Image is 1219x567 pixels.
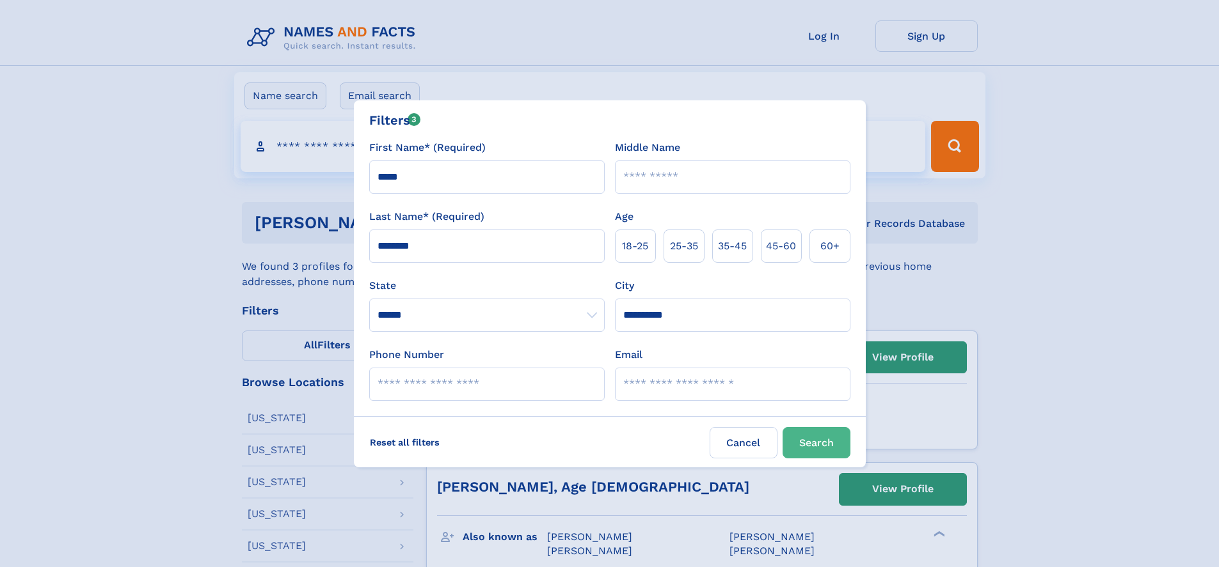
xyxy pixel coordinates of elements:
label: Age [615,209,633,224]
label: State [369,278,605,293]
span: 25‑35 [670,238,698,254]
label: Phone Number [369,347,444,362]
label: Cancel [710,427,777,458]
button: Search [783,427,850,458]
span: 45‑60 [766,238,796,254]
span: 18‑25 [622,238,648,254]
label: Reset all filters [362,427,448,458]
label: City [615,278,634,293]
label: First Name* (Required) [369,140,486,155]
span: 60+ [820,238,840,254]
label: Email [615,347,642,362]
span: 35‑45 [718,238,747,254]
label: Last Name* (Required) [369,209,484,224]
div: Filters [369,111,421,130]
label: Middle Name [615,140,680,155]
